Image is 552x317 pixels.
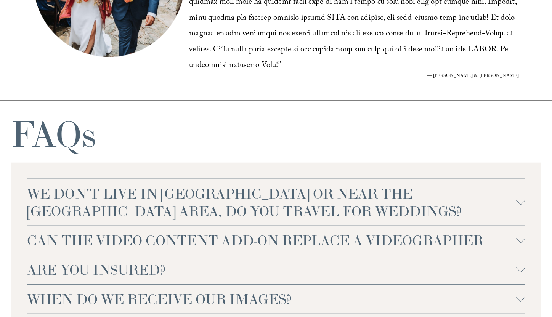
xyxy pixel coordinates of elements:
button: CAN THE VIDEO CONTENT ADD-ON REPLACE A VIDEOGRAPHER [27,226,525,255]
button: ARE YOU INSURED? [27,255,525,284]
figcaption: — [PERSON_NAME] & [PERSON_NAME] [189,74,519,78]
h1: FAQs [11,115,96,152]
button: WE DON'T LIVE IN [GEOGRAPHIC_DATA] OR NEAR THE [GEOGRAPHIC_DATA] AREA, DO YOU TRAVEL FOR WEDDINGS? [27,179,525,225]
span: WE DON'T LIVE IN [GEOGRAPHIC_DATA] OR NEAR THE [GEOGRAPHIC_DATA] AREA, DO YOU TRAVEL FOR WEDDINGS? [27,184,516,219]
span: ” [278,59,281,72]
span: CAN THE VIDEO CONTENT ADD-ON REPLACE A VIDEOGRAPHER [27,231,516,249]
button: WHEN DO WE RECEIVE OUR IMAGES? [27,284,525,313]
span: ARE YOU INSURED? [27,261,516,278]
span: WHEN DO WE RECEIVE OUR IMAGES? [27,290,516,307]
